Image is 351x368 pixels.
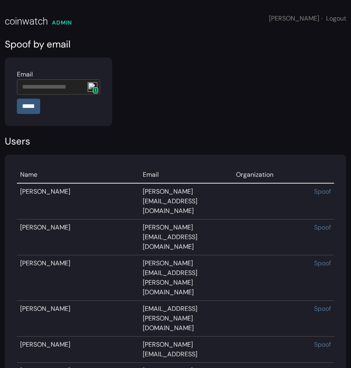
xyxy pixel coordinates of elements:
td: [PERSON_NAME] [17,183,140,219]
td: [PERSON_NAME][EMAIL_ADDRESS][DOMAIN_NAME] [140,183,233,219]
div: Users [5,134,346,149]
a: Spoof [314,259,331,267]
td: Name [17,167,140,183]
td: [EMAIL_ADDRESS][PERSON_NAME][DOMAIN_NAME] [140,301,233,337]
td: [PERSON_NAME] [17,301,140,337]
a: Spoof [314,223,331,232]
a: Logout [326,14,346,23]
label: Email [17,70,33,79]
div: Spoof by email [5,37,346,52]
td: Organization [233,167,311,183]
div: coinwatch [5,14,48,29]
img: npw-badge-icon.svg [88,82,97,92]
span: 1 [93,87,98,93]
td: [PERSON_NAME][EMAIL_ADDRESS] [140,337,233,363]
a: Spoof [314,304,331,313]
a: Spoof [314,187,331,196]
td: [PERSON_NAME] [17,255,140,301]
span: · [321,14,322,23]
td: [PERSON_NAME] [17,337,140,363]
td: Email [140,167,233,183]
div: [PERSON_NAME] [269,14,346,23]
td: [PERSON_NAME][EMAIL_ADDRESS][DOMAIN_NAME] [140,219,233,255]
a: Spoof [314,340,331,349]
td: [PERSON_NAME] [17,219,140,255]
div: ADMIN [52,19,72,27]
td: [PERSON_NAME][EMAIL_ADDRESS][PERSON_NAME][DOMAIN_NAME] [140,255,233,301]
